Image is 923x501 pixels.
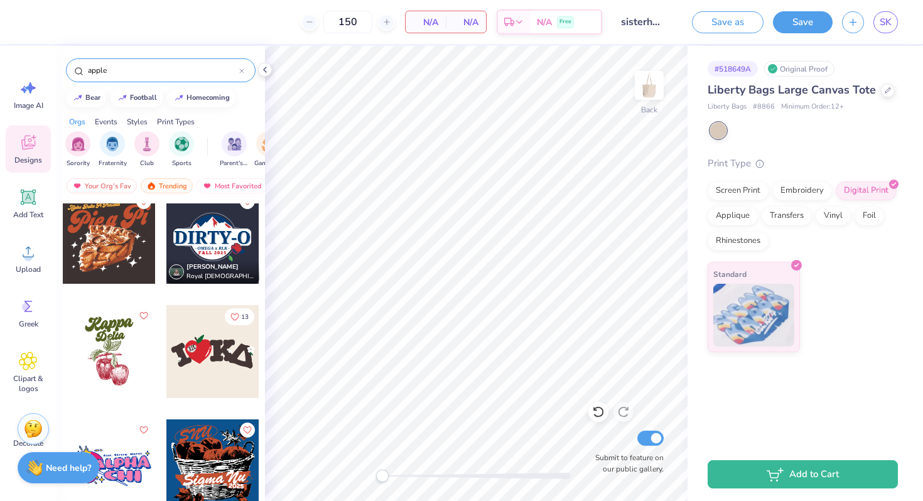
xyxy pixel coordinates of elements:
div: Transfers [762,207,812,225]
span: Upload [16,264,41,274]
button: filter button [65,131,90,168]
strong: Need help? [46,462,91,474]
div: Trending [141,178,193,193]
div: filter for Sports [169,131,194,168]
img: Club Image [140,137,154,151]
div: filter for Fraternity [99,131,127,168]
div: Accessibility label [376,470,389,482]
div: football [130,94,157,101]
span: Clipart & logos [8,374,49,394]
div: Embroidery [772,181,832,200]
span: N/A [537,16,552,29]
div: Most Favorited [197,178,267,193]
div: filter for Parent's Weekend [220,131,249,168]
div: Print Type [708,156,898,171]
button: Like [136,423,151,438]
button: homecoming [167,89,235,107]
button: Like [225,308,254,325]
span: N/A [453,16,478,29]
img: Sports Image [175,137,189,151]
div: filter for Club [134,131,159,168]
div: Original Proof [764,61,834,77]
div: Rhinestones [708,232,769,251]
button: filter button [220,131,249,168]
div: filter for Sorority [65,131,90,168]
div: Styles [127,116,148,127]
span: Designs [14,155,42,165]
button: filter button [134,131,159,168]
img: trend_line.gif [174,94,184,102]
img: Sorority Image [71,137,85,151]
div: homecoming [186,94,230,101]
a: SK [873,11,898,33]
span: Free [559,18,571,26]
button: bear [66,89,106,107]
img: most_fav.gif [202,181,212,190]
span: Decorate [13,438,43,448]
button: Like [240,423,255,438]
button: filter button [254,131,283,168]
div: # 518649A [708,61,758,77]
button: filter button [99,131,127,168]
button: Add to Cart [708,460,898,488]
span: Standard [713,267,747,281]
span: Parent's Weekend [220,159,249,168]
div: Applique [708,207,758,225]
button: Save as [692,11,764,33]
input: – – [323,11,372,33]
img: most_fav.gif [72,181,82,190]
div: Foil [855,207,884,225]
div: bear [85,94,100,101]
span: SK [880,15,892,30]
div: Events [95,116,117,127]
span: 13 [241,314,249,320]
div: Digital Print [836,181,897,200]
span: Greek [19,319,38,329]
div: Vinyl [816,207,851,225]
div: Print Types [157,116,195,127]
button: Like [136,308,151,323]
img: trend_line.gif [117,94,127,102]
img: Parent's Weekend Image [227,137,242,151]
img: Game Day Image [262,137,276,151]
div: Screen Print [708,181,769,200]
button: football [111,89,163,107]
input: Try "Alpha" [87,64,239,77]
img: Standard [713,284,794,347]
div: Back [641,104,657,116]
img: Back [637,73,662,98]
span: Liberty Bags [708,102,747,112]
img: trend_line.gif [73,94,83,102]
span: Minimum Order: 12 + [781,102,844,112]
div: Orgs [69,116,85,127]
img: trending.gif [146,181,156,190]
label: Submit to feature on our public gallery. [588,452,664,475]
span: Image AI [14,100,43,110]
span: Royal [DEMOGRAPHIC_DATA] Knights, [GEOGRAPHIC_DATA][US_STATE] at [GEOGRAPHIC_DATA] [186,272,254,281]
span: Sports [172,159,192,168]
span: Fraternity [99,159,127,168]
span: Sorority [67,159,90,168]
span: Club [140,159,154,168]
input: Untitled Design [612,9,673,35]
div: filter for Game Day [254,131,283,168]
button: filter button [169,131,194,168]
img: Fraternity Image [105,137,119,151]
button: Save [773,11,833,33]
span: Liberty Bags Large Canvas Tote [708,82,876,97]
span: Game Day [254,159,283,168]
span: # 8866 [753,102,775,112]
span: [PERSON_NAME] [186,262,239,271]
span: N/A [413,16,438,29]
div: Your Org's Fav [67,178,137,193]
span: Add Text [13,210,43,220]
